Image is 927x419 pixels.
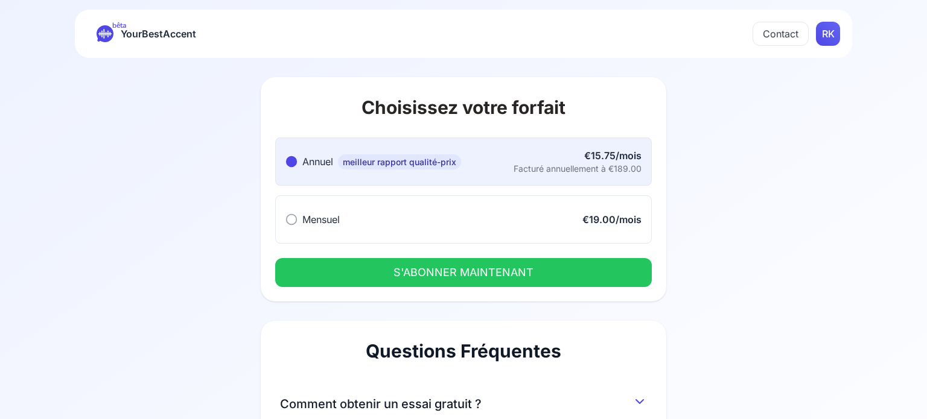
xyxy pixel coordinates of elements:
[112,20,126,30] span: bêta
[280,391,647,412] button: Comment obtenir un essai gratuit ?
[816,22,840,46] div: RK
[582,212,642,227] div: €19.00/mois
[275,258,652,287] button: S'ABONNER MAINTENANT
[87,25,206,42] a: bêtaYourBestAccent
[275,137,652,186] button: Annuelmeilleur rapport qualité-prix€15.75/moisFacturé annuellement à €189.00
[280,340,647,362] h2: Questions Fréquentes
[753,22,809,46] button: Contact
[275,96,652,118] h1: Choisissez votre forfait
[514,163,642,175] div: Facturé annuellement à €189.00
[302,213,340,225] span: Mensuel
[816,22,840,46] button: RKRK
[514,148,642,163] div: €15.75/mois
[275,195,652,244] button: Mensuel€19.00/mois
[121,25,196,42] span: YourBestAccent
[280,395,482,412] span: Comment obtenir un essai gratuit ?
[338,154,461,169] span: meilleur rapport qualité-prix
[302,156,333,168] span: Annuel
